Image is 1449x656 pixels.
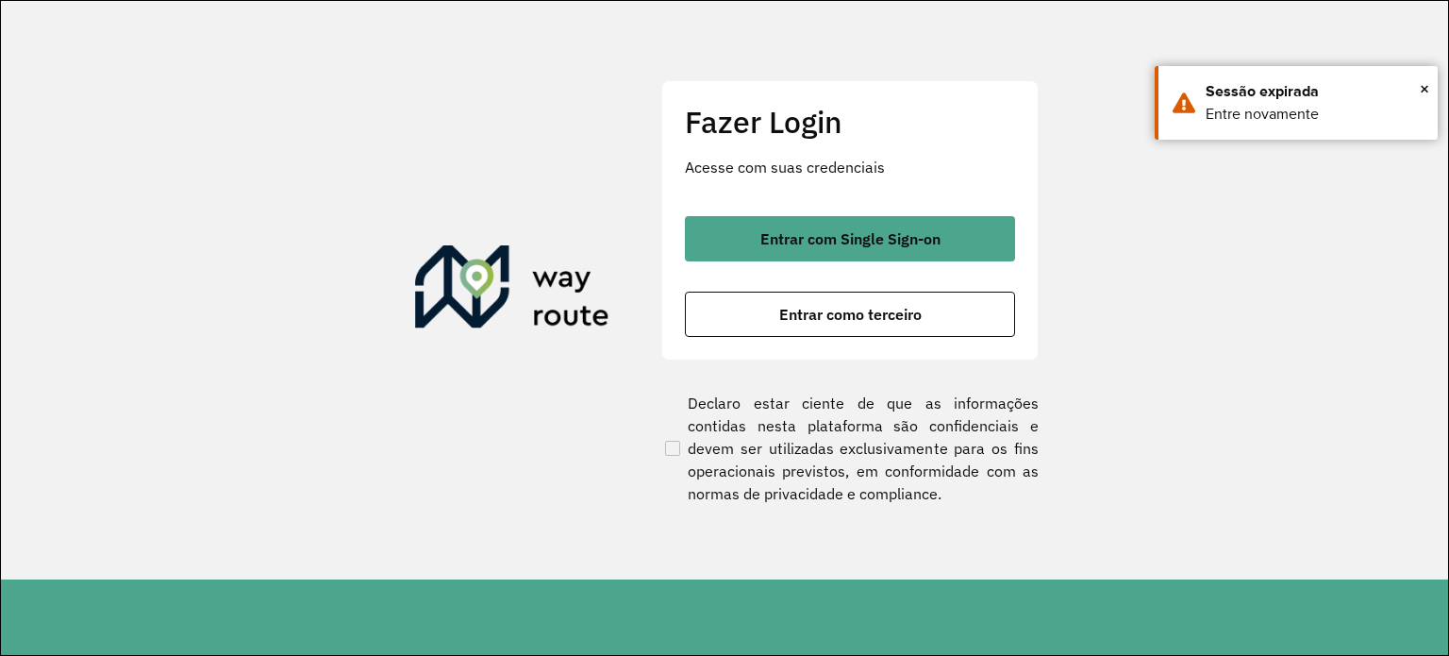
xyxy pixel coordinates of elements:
span: Entrar com Single Sign-on [760,231,941,246]
button: button [685,216,1015,261]
span: × [1420,75,1429,103]
label: Declaro estar ciente de que as informações contidas nesta plataforma são confidenciais e devem se... [661,392,1039,505]
button: button [685,292,1015,337]
p: Acesse com suas credenciais [685,156,1015,178]
button: Close [1420,75,1429,103]
div: Sessão expirada [1206,80,1424,103]
div: Entre novamente [1206,103,1424,126]
h2: Fazer Login [685,104,1015,140]
span: Entrar como terceiro [779,307,922,322]
img: Roteirizador AmbevTech [415,245,609,336]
